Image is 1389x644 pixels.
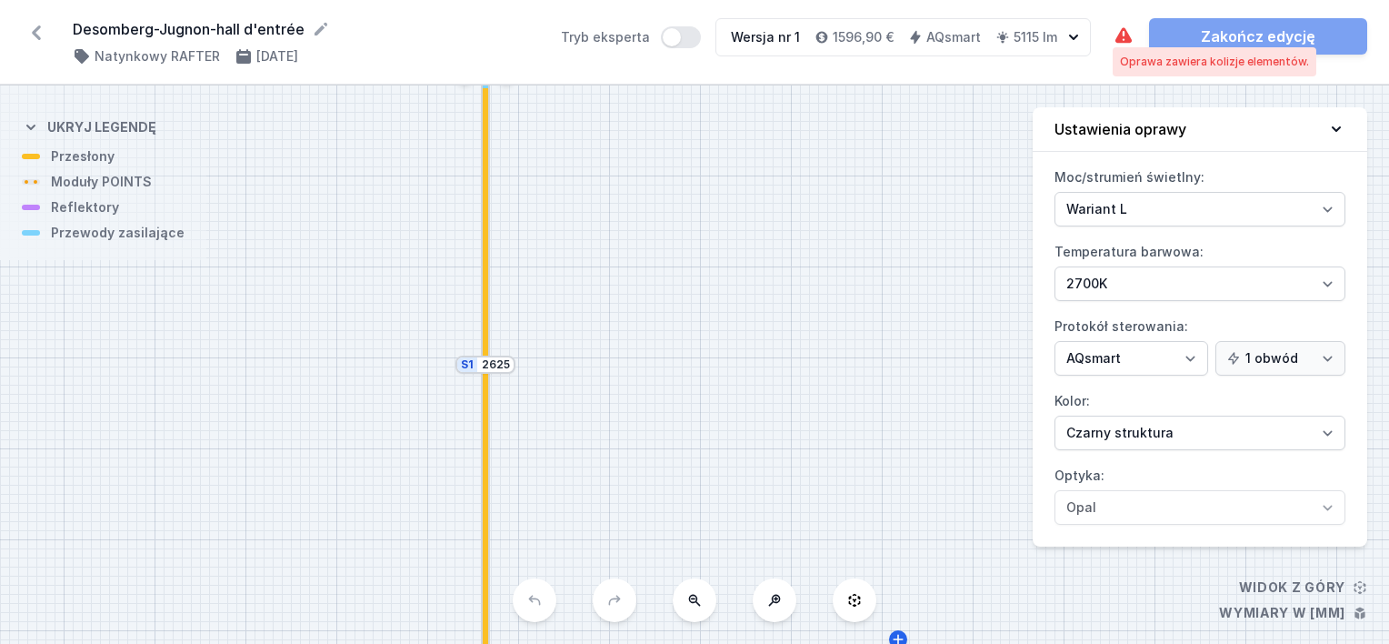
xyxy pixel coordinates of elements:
h4: 1596,90 € [833,28,894,46]
h4: Ustawienia oprawy [1054,118,1186,140]
select: Temperatura barwowa: [1054,267,1345,301]
label: Optyka: [1054,461,1345,525]
button: Tryb eksperta [661,26,701,48]
button: Ustawienia oprawy [1033,107,1367,152]
h4: [DATE] [256,47,298,65]
div: Wersja nr 1 [731,28,800,46]
label: Tryb eksperta [561,26,701,48]
input: Wymiar [mm] [481,357,510,372]
button: Ukryj legendę [22,104,156,147]
select: Moc/strumień świetlny: [1054,192,1345,226]
label: Protokół sterowania: [1054,312,1345,376]
form: Desomberg-Jugnon-hall d'entrée [73,18,539,40]
h4: Natynkowy RAFTER [95,47,220,65]
select: Kolor: [1054,416,1345,450]
h4: 5115 lm [1014,28,1057,46]
select: Protokół sterowania: [1054,341,1208,376]
button: Wersja nr 11596,90 €AQsmart5115 lm [715,18,1091,56]
div: Oprawa zawiera kolizje elementów. [1120,55,1309,69]
select: Optyka: [1054,490,1345,525]
h4: AQsmart [926,28,981,46]
button: Edytuj nazwę projektu [312,20,330,38]
label: Moc/strumień świetlny: [1054,163,1345,226]
select: Protokół sterowania: [1215,341,1345,376]
label: Kolor: [1054,387,1345,450]
h4: Ukryj legendę [47,118,156,136]
label: Temperatura barwowa: [1054,237,1345,301]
